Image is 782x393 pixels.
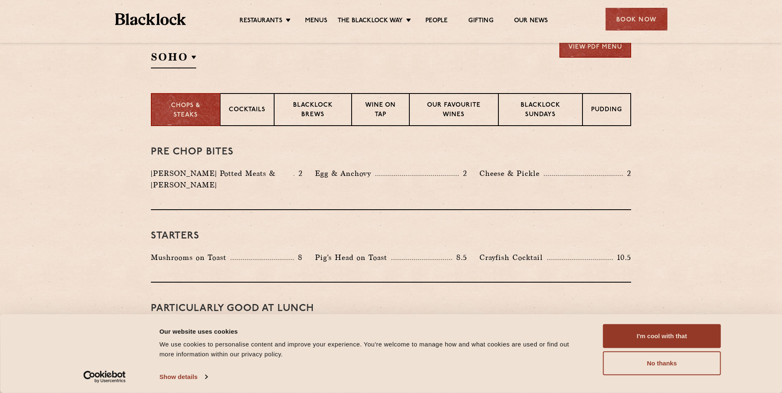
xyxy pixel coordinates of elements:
[151,147,631,157] h3: Pre Chop Bites
[151,231,631,241] h3: Starters
[603,324,721,348] button: I'm cool with that
[240,17,282,26] a: Restaurants
[151,50,196,68] h2: SOHO
[479,252,547,263] p: Crayfish Cocktail
[338,17,403,26] a: The Blacklock Way
[425,17,448,26] a: People
[514,17,548,26] a: Our News
[603,351,721,375] button: No thanks
[115,13,186,25] img: BL_Textured_Logo-footer-cropped.svg
[315,252,391,263] p: Pig's Head on Toast
[479,168,544,179] p: Cheese & Pickle
[418,101,489,120] p: Our favourite wines
[68,371,141,383] a: Usercentrics Cookiebot - opens in a new window
[294,168,303,179] p: 2
[283,101,343,120] p: Blacklock Brews
[623,168,631,179] p: 2
[160,101,211,120] p: Chops & Steaks
[591,105,622,116] p: Pudding
[459,168,467,179] p: 2
[606,8,667,30] div: Book Now
[360,101,401,120] p: Wine on Tap
[452,252,467,263] p: 8.5
[151,252,230,263] p: Mushrooms on Toast
[160,326,585,336] div: Our website uses cookies
[613,252,631,263] p: 10.5
[160,371,207,383] a: Show details
[305,17,327,26] a: Menus
[160,339,585,359] div: We use cookies to personalise content and improve your experience. You're welcome to manage how a...
[151,303,631,314] h3: PARTICULARLY GOOD AT LUNCH
[294,252,303,263] p: 8
[315,168,375,179] p: Egg & Anchovy
[229,105,265,116] p: Cocktails
[559,35,631,58] a: View PDF Menu
[151,168,294,191] p: [PERSON_NAME] Potted Meats & [PERSON_NAME]
[507,101,574,120] p: Blacklock Sundays
[468,17,493,26] a: Gifting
